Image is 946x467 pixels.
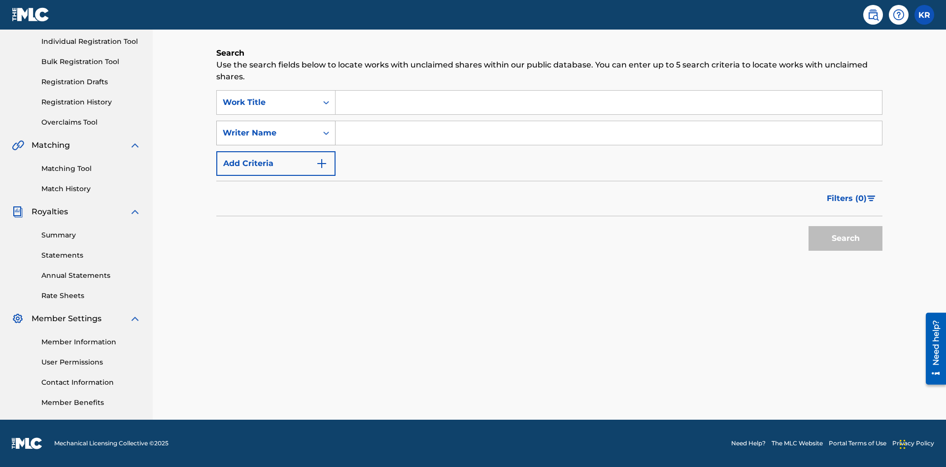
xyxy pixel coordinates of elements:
a: Rate Sheets [41,291,141,301]
img: Royalties [12,206,24,218]
span: Mechanical Licensing Collective © 2025 [54,439,169,448]
img: logo [12,437,42,449]
a: Bulk Registration Tool [41,57,141,67]
a: Member Benefits [41,398,141,408]
iframe: Chat Widget [897,420,946,467]
img: Member Settings [12,313,24,325]
a: Statements [41,250,141,261]
a: Privacy Policy [892,439,934,448]
span: Matching [32,139,70,151]
a: Member Information [41,337,141,347]
img: expand [129,139,141,151]
a: Portal Terms of Use [829,439,886,448]
img: Matching [12,139,24,151]
div: Writer Name [223,127,311,139]
a: Registration Drafts [41,77,141,87]
span: Member Settings [32,313,101,325]
a: Need Help? [731,439,766,448]
span: Filters ( 0 ) [827,193,867,204]
img: expand [129,206,141,218]
form: Search Form [216,90,882,256]
a: Matching Tool [41,164,141,174]
a: User Permissions [41,357,141,367]
div: Work Title [223,97,311,108]
img: expand [129,313,141,325]
img: filter [867,196,876,201]
a: Individual Registration Tool [41,36,141,47]
img: help [893,9,905,21]
a: Contact Information [41,377,141,388]
iframe: Resource Center [918,309,946,390]
img: 9d2ae6d4665cec9f34b9.svg [316,158,328,169]
div: User Menu [914,5,934,25]
p: Use the search fields below to locate works with unclaimed shares within our public database. You... [216,59,882,83]
button: Filters (0) [821,186,882,211]
div: Drag [900,430,906,459]
a: Registration History [41,97,141,107]
img: search [867,9,879,21]
a: Annual Statements [41,270,141,281]
div: Help [889,5,909,25]
a: Match History [41,184,141,194]
a: Summary [41,230,141,240]
button: Add Criteria [216,151,336,176]
a: Public Search [863,5,883,25]
h6: Search [216,47,882,59]
a: Overclaims Tool [41,117,141,128]
span: Royalties [32,206,68,218]
img: MLC Logo [12,7,50,22]
a: The MLC Website [772,439,823,448]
